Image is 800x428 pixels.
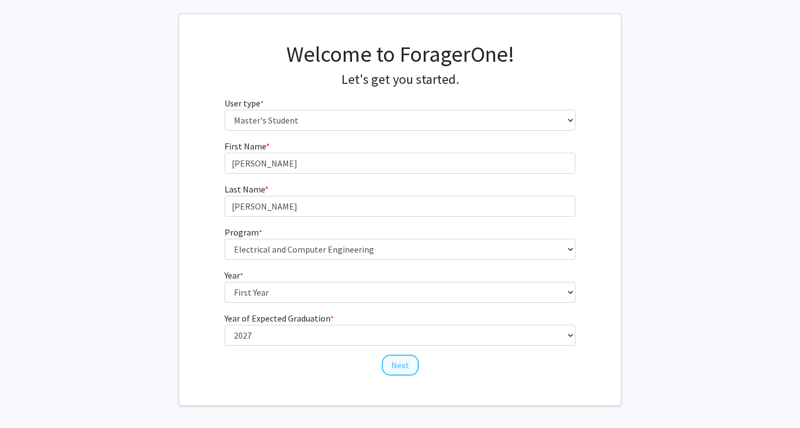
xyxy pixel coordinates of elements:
[225,141,266,152] span: First Name
[8,378,47,420] iframe: Chat
[225,184,265,195] span: Last Name
[382,355,419,376] button: Next
[225,72,576,88] h4: Let's get you started.
[225,312,334,325] label: Year of Expected Graduation
[225,41,576,67] h1: Welcome to ForagerOne!
[225,226,262,239] label: Program
[225,97,264,110] label: User type
[225,269,243,282] label: Year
